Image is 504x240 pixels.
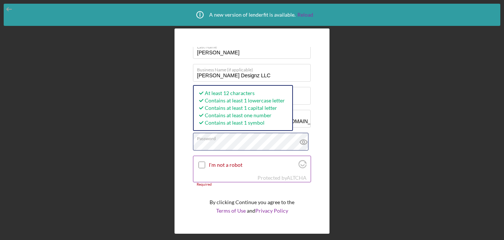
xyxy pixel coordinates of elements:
[297,12,313,18] a: Reload
[193,182,311,187] div: Required
[209,162,296,168] label: I'm not a robot
[287,175,307,181] a: Visit Altcha.org
[197,89,285,97] div: At least 12 characters
[197,119,285,126] div: Contains at least 1 symbol
[197,97,285,104] div: Contains at least 1 lowercase letter
[210,198,294,215] p: By clicking Continue you agree to the and
[197,112,285,119] div: Contains at least one number
[258,175,307,181] div: Protected by
[197,64,311,72] label: Business Name (if applicable)
[191,6,313,24] div: A new version of lenderfit is available.
[216,207,246,214] a: Terms of Use
[197,133,311,141] label: Password
[255,207,288,214] a: Privacy Policy
[197,104,285,112] div: Contains at least 1 capital letter
[298,163,307,169] a: Visit Altcha.org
